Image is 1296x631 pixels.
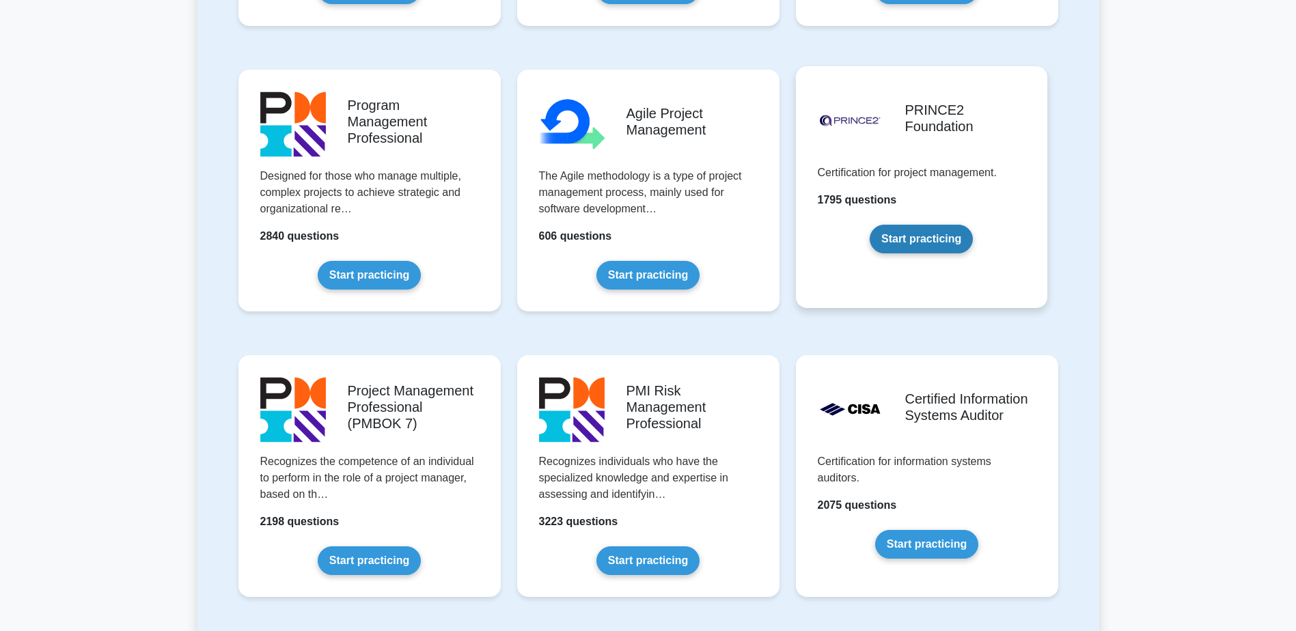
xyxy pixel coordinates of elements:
[596,546,700,575] a: Start practicing
[318,261,421,290] a: Start practicing
[318,546,421,575] a: Start practicing
[875,530,978,559] a: Start practicing
[870,225,973,253] a: Start practicing
[596,261,700,290] a: Start practicing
